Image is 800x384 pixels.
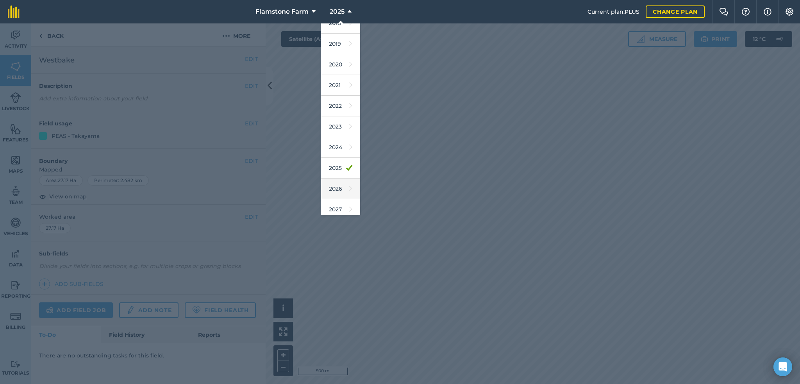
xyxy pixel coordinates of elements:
a: 2025 [321,158,360,179]
a: 2020 [321,54,360,75]
span: 2025 [330,7,345,16]
a: 2022 [321,96,360,116]
span: Current plan : PLUS [587,7,639,16]
img: fieldmargin Logo [8,5,20,18]
a: 2024 [321,137,360,158]
span: Flamstone Farm [255,7,309,16]
div: Open Intercom Messenger [773,357,792,376]
a: 2026 [321,179,360,199]
a: 2019 [321,34,360,54]
a: 2027 [321,199,360,220]
a: 2018 [321,13,360,34]
img: svg+xml;base64,PHN2ZyB4bWxucz0iaHR0cDovL3d3dy53My5vcmcvMjAwMC9zdmciIHdpZHRoPSIxNyIgaGVpZ2h0PSIxNy... [764,7,771,16]
img: Two speech bubbles overlapping with the left bubble in the forefront [719,8,729,16]
img: A cog icon [785,8,794,16]
a: Change plan [646,5,705,18]
a: 2023 [321,116,360,137]
img: A question mark icon [741,8,750,16]
a: 2021 [321,75,360,96]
